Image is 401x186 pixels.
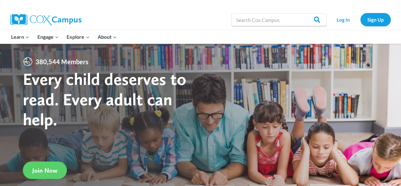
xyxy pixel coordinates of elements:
input: Search Cox Campus [231,13,327,26]
a: Sign Up [360,13,391,26]
span: Explore [67,33,89,41]
span: 380,544 Members [33,57,91,67]
nav: Secondary Navigation [330,13,391,26]
span: Join Now [32,167,57,174]
a: Join Now [23,162,67,179]
strong: Every child deserves to read. Every adult can help. [23,69,186,129]
img: Cox Campus [10,14,81,25]
span: Engage [37,33,59,41]
nav: Primary Navigation [7,30,121,44]
a: Log In [330,13,357,26]
span: About [98,33,117,41]
span: Learn [11,33,29,41]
